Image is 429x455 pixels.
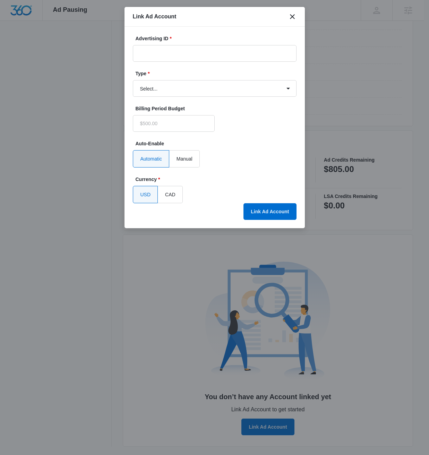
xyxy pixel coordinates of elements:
label: Advertising ID [136,35,299,42]
button: close [288,12,297,21]
label: USD [133,186,158,203]
input: $500.00 [133,115,215,132]
button: Link Ad Account [243,203,296,220]
label: Automatic [133,150,169,168]
label: Currency [136,176,299,183]
h1: Link Ad Account [133,12,177,21]
label: Type [136,70,299,77]
label: Billing Period Budget [136,105,217,112]
label: Manual [169,150,200,168]
label: CAD [158,186,183,203]
label: Auto-Enable [136,140,299,147]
